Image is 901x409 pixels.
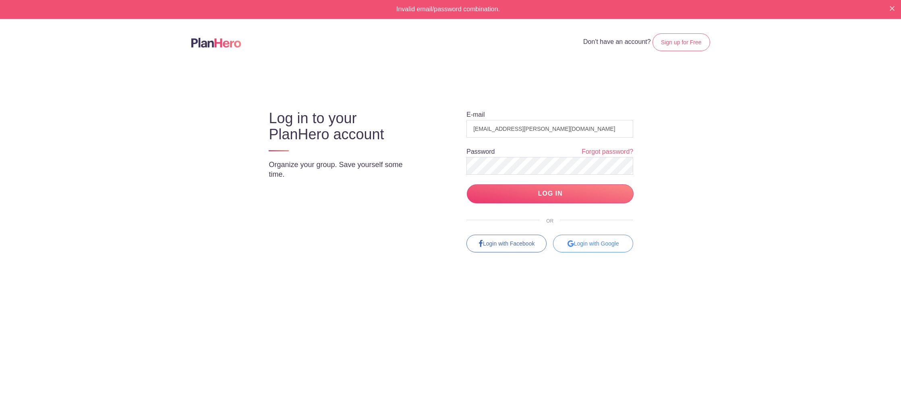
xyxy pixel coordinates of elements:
a: Login with Facebook [466,235,547,252]
a: Forgot password? [582,147,633,157]
label: Password [466,149,495,155]
img: Logo main planhero [191,38,241,48]
input: e.g. julie@eventco.com [466,120,633,138]
span: Don't have an account? [583,38,651,45]
h3: Log in to your PlanHero account [269,110,420,143]
button: Close [890,5,895,11]
div: Login with Google [553,235,633,252]
span: OR [540,218,560,224]
label: E-mail [466,112,485,118]
a: Sign up for Free [652,33,710,51]
input: LOG IN [467,184,634,203]
img: X small white [890,6,895,11]
p: Organize your group. Save yourself some time. [269,160,420,179]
